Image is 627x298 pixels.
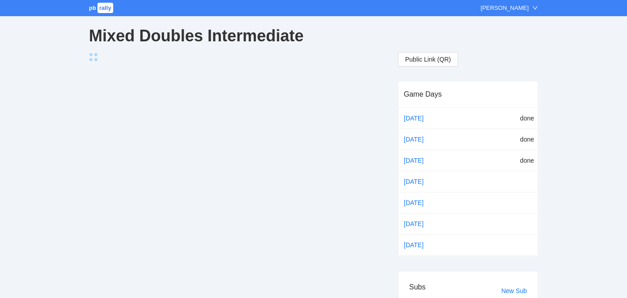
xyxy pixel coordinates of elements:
td: done [484,150,538,171]
a: [DATE] [402,111,440,125]
span: rally [97,3,113,13]
a: [DATE] [402,133,440,146]
span: down [532,5,538,11]
a: pbrally [89,4,115,11]
a: New Sub [501,287,527,294]
a: [DATE] [402,238,440,252]
span: pb [89,4,96,11]
a: [DATE] [402,196,440,209]
td: done [484,129,538,150]
button: Public Link (QR) [398,52,458,67]
span: Public Link (QR) [405,54,451,64]
a: [DATE] [402,175,440,188]
div: Game Days [404,81,532,107]
td: done [484,108,538,129]
div: Mixed Doubles Intermediate [89,20,538,52]
a: [DATE] [402,217,440,231]
div: [PERSON_NAME] [481,4,529,13]
a: [DATE] [402,154,440,167]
